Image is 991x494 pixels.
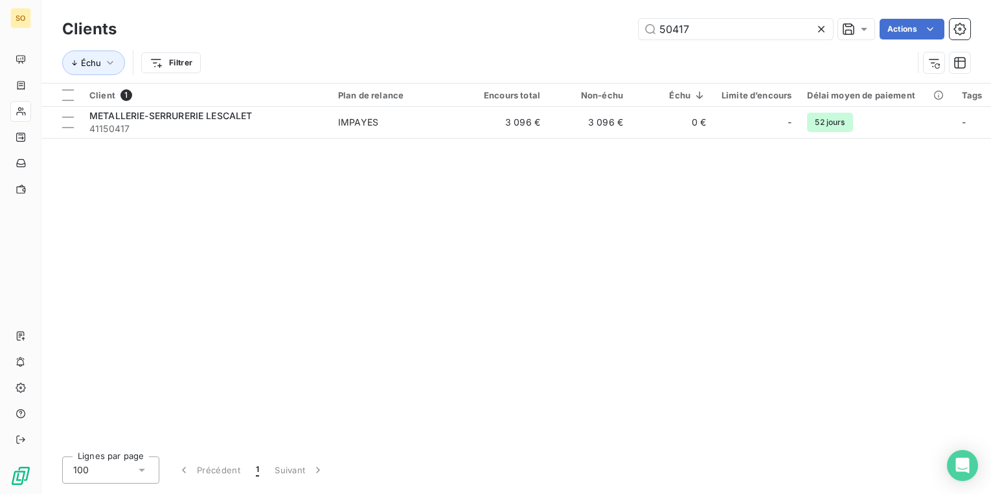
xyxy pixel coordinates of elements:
button: Actions [880,19,944,39]
button: Suivant [267,456,332,484]
input: Rechercher [639,19,833,39]
td: 3 096 € [548,107,631,138]
div: Échu [639,90,706,100]
div: Encours total [473,90,540,100]
span: 1 [120,89,132,101]
span: Échu [81,58,101,68]
button: 1 [248,456,267,484]
span: 41150417 [89,122,323,135]
span: Client [89,90,115,100]
div: SO [10,8,31,28]
button: Échu [62,51,125,75]
div: Open Intercom Messenger [947,450,978,481]
div: IMPAYES [338,116,378,129]
div: Non-échu [556,90,623,100]
td: 0 € [631,107,714,138]
span: - [962,117,966,128]
h3: Clients [62,17,117,41]
span: METALLERIE-SERRURERIE LESCALET [89,110,253,121]
img: Logo LeanPay [10,466,31,486]
div: Plan de relance [338,90,457,100]
span: 52 jours [807,113,852,132]
div: Délai moyen de paiement [807,90,946,100]
span: 100 [73,464,89,477]
button: Précédent [170,456,248,484]
span: 1 [256,464,259,477]
span: - [788,116,792,129]
div: Limite d’encours [722,90,792,100]
td: 3 096 € [465,107,548,138]
button: Filtrer [141,52,201,73]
